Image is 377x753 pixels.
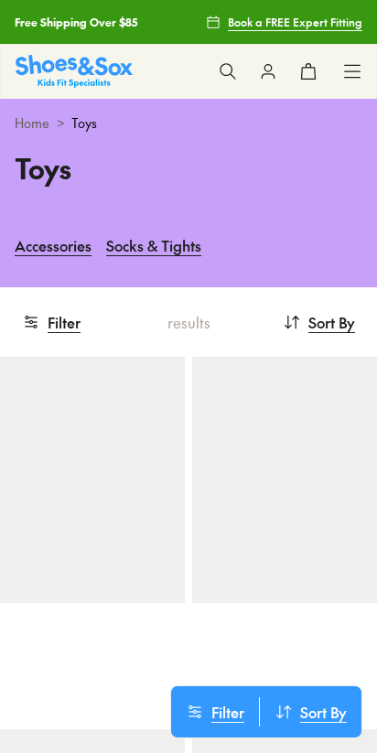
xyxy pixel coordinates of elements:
img: SNS_Logo_Responsive.svg [16,55,133,87]
button: Sort By [283,302,355,342]
a: Accessories [15,225,92,265]
a: Socks & Tights [106,225,201,265]
button: Sort By [260,697,361,726]
span: Toys [71,113,97,133]
span: Sort By [308,311,355,333]
h1: Toys [15,147,362,188]
a: Shoes & Sox [16,55,133,87]
span: Sort By [300,701,347,723]
span: Book a FREE Expert Fitting [228,14,362,30]
button: Filter [171,697,259,726]
a: Home [15,113,49,133]
a: Book a FREE Expert Fitting [206,5,362,38]
div: > [15,113,362,133]
button: Filter [22,302,81,342]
